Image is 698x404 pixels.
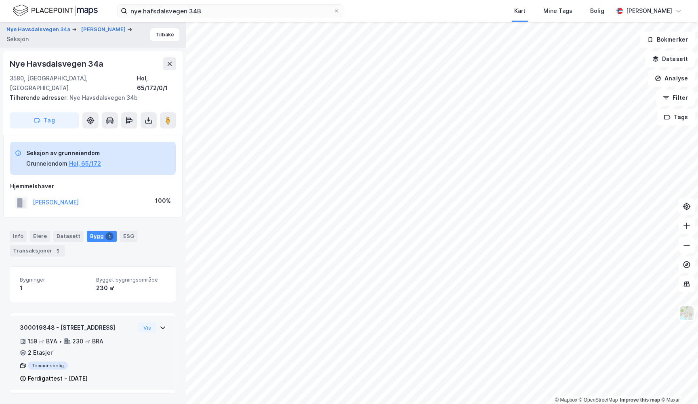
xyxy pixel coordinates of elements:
[10,245,65,257] div: Transaksjoner
[150,28,179,41] button: Tilbake
[13,4,98,18] img: logo.f888ab2527a4732fd821a326f86c7f29.svg
[590,6,604,16] div: Bolig
[10,181,176,191] div: Hjemmelshaver
[96,276,166,283] span: Bygget bygningsområde
[620,397,660,403] a: Improve this map
[26,148,101,158] div: Seksjon av grunneiendom
[155,196,171,206] div: 100%
[28,348,53,358] div: 2 Etasjer
[658,365,698,404] div: Kontrollprogram for chat
[679,305,694,321] img: Z
[81,25,127,34] button: [PERSON_NAME]
[645,51,695,67] button: Datasett
[138,323,156,332] button: Vis
[20,276,90,283] span: Bygninger
[87,231,117,242] div: Bygg
[6,25,72,34] button: Nye Havsdalsvegen 34a
[127,5,333,17] input: Søk på adresse, matrikkel, gårdeiere, leietakere eller personer
[20,283,90,293] div: 1
[543,6,572,16] div: Mine Tags
[96,283,166,293] div: 230 ㎡
[6,34,29,44] div: Seksjon
[105,232,114,240] div: 1
[10,74,137,93] div: 3580, [GEOGRAPHIC_DATA], [GEOGRAPHIC_DATA]
[28,337,57,346] div: 159 ㎡ BYA
[10,94,69,101] span: Tilhørende adresser:
[656,90,695,106] button: Filter
[640,32,695,48] button: Bokmerker
[626,6,672,16] div: [PERSON_NAME]
[579,397,618,403] a: OpenStreetMap
[26,159,67,168] div: Grunneiendom
[10,93,170,103] div: Nye Havsdalsvegen 34b
[10,57,105,70] div: Nye Havsdalsvegen 34a
[20,323,135,332] div: 300019848 - [STREET_ADDRESS]
[54,247,62,255] div: 5
[72,337,103,346] div: 230 ㎡ BRA
[53,231,84,242] div: Datasett
[10,112,79,128] button: Tag
[59,338,62,345] div: •
[137,74,176,93] div: Hol, 65/172/0/1
[30,231,50,242] div: Eiere
[10,231,27,242] div: Info
[658,365,698,404] iframe: Chat Widget
[648,70,695,86] button: Analyse
[69,159,101,168] button: Hol, 65/172
[120,231,137,242] div: ESG
[657,109,695,125] button: Tags
[28,374,88,383] div: Ferdigattest - [DATE]
[555,397,577,403] a: Mapbox
[514,6,526,16] div: Kart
